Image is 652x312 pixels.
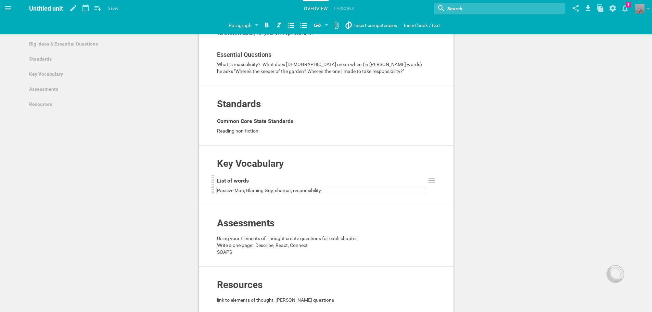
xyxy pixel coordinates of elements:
[217,279,263,290] span: Resources
[217,188,322,193] span: Passive Man, Blaming Guy, shamar, responsibility,
[217,242,308,248] span: Write a one page: Describe, React, Connect
[217,51,271,58] span: Essential Questions
[297,19,310,32] div: Bulleting
[260,19,273,32] div: Bold
[217,98,261,110] span: Standards
[354,23,397,28] span: Insert competencies
[25,51,195,66] a: Standards
[25,66,195,82] a: Key Vocabulary
[217,62,423,74] span: What is masculinity? What does [DEMOGRAPHIC_DATA] mean when (in [PERSON_NAME] words) he asks "Whe...
[330,19,343,32] div: Attach file...
[217,236,358,241] span: Using your Elements of Thought create questions for each chapter.
[217,128,260,134] span: Reading non-fiction.
[217,158,284,169] span: Key Vocabulary
[217,249,232,255] span: SOAPS
[108,5,118,12] span: Saved
[303,1,329,16] a: Overview
[25,97,195,112] a: Resources
[217,177,249,184] span: List of words
[217,118,293,124] span: Common Core State Standards
[229,21,252,29] div: Paragraph
[404,23,440,28] span: Insert book / text
[333,1,355,16] a: Lessons
[25,36,195,51] a: Big Ideas & Essential Questions
[29,5,63,12] span: Untitled unit
[217,217,274,229] span: Assessments
[447,4,525,13] input: Search
[217,297,334,303] span: link to elements of thought, [PERSON_NAME] questions
[285,19,297,32] div: Numbering
[25,82,195,97] a: Assessments
[273,19,285,32] div: Italic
